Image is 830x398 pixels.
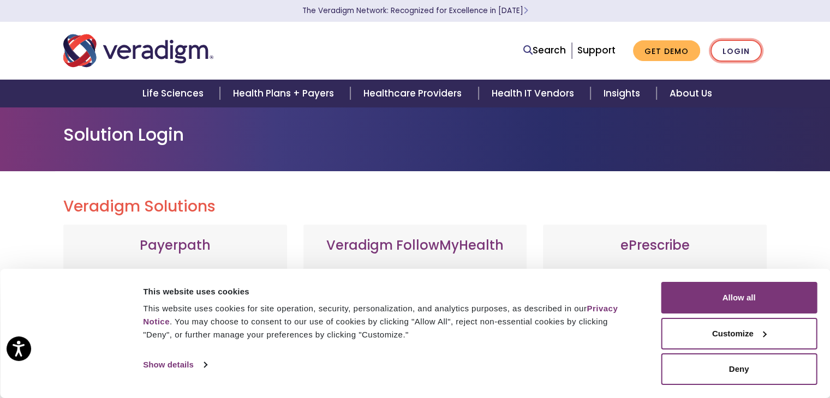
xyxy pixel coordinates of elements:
[74,238,276,254] h3: Payerpath
[143,285,636,298] div: This website uses cookies
[661,282,817,313] button: Allow all
[302,5,528,16] a: The Veradigm Network: Recognized for Excellence in [DATE]Learn More
[314,238,516,254] h3: Veradigm FollowMyHealth
[74,267,276,381] p: Web-based, user-friendly solutions that help providers and practice administrators enhance revenu...
[577,44,616,57] a: Support
[314,267,516,370] p: Veradigm FollowMyHealth's Mobile Patient Experience enhances patient access via mobile devices, o...
[554,267,756,381] p: A comprehensive solution that simplifies prescribing for healthcare providers with features like ...
[590,80,656,107] a: Insights
[63,124,767,145] h1: Solution Login
[554,238,756,254] h3: ePrescribe
[143,357,206,373] a: Show details
[63,33,213,69] img: Veradigm logo
[63,197,767,216] h2: Veradigm Solutions
[220,80,350,107] a: Health Plans + Payers
[350,80,478,107] a: Healthcare Providers
[129,80,220,107] a: Life Sciences
[523,43,566,58] a: Search
[479,80,590,107] a: Health IT Vendors
[523,5,528,16] span: Learn More
[661,318,817,349] button: Customize
[633,40,700,62] a: Get Demo
[710,40,762,62] a: Login
[661,353,817,385] button: Deny
[143,302,636,341] div: This website uses cookies for site operation, security, personalization, and analytics purposes, ...
[656,80,725,107] a: About Us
